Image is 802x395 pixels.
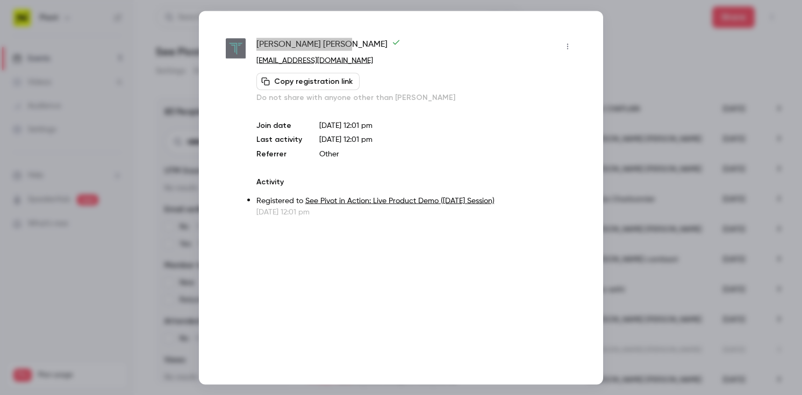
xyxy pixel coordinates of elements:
[305,197,495,204] a: See Pivot in Action: Live Product Demo ([DATE] Session)
[319,120,576,131] p: [DATE] 12:01 pm
[319,135,373,143] span: [DATE] 12:01 pm
[256,56,373,64] a: [EMAIL_ADDRESS][DOMAIN_NAME]
[256,120,302,131] p: Join date
[256,38,400,55] span: [PERSON_NAME] [PERSON_NAME]
[226,39,246,59] img: tempestns.com
[256,92,576,103] p: Do not share with anyone other than [PERSON_NAME]
[256,73,360,90] button: Copy registration link
[256,176,576,187] p: Activity
[256,134,302,145] p: Last activity
[256,195,576,206] p: Registered to
[256,206,576,217] p: [DATE] 12:01 pm
[256,148,302,159] p: Referrer
[319,148,576,159] p: Other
